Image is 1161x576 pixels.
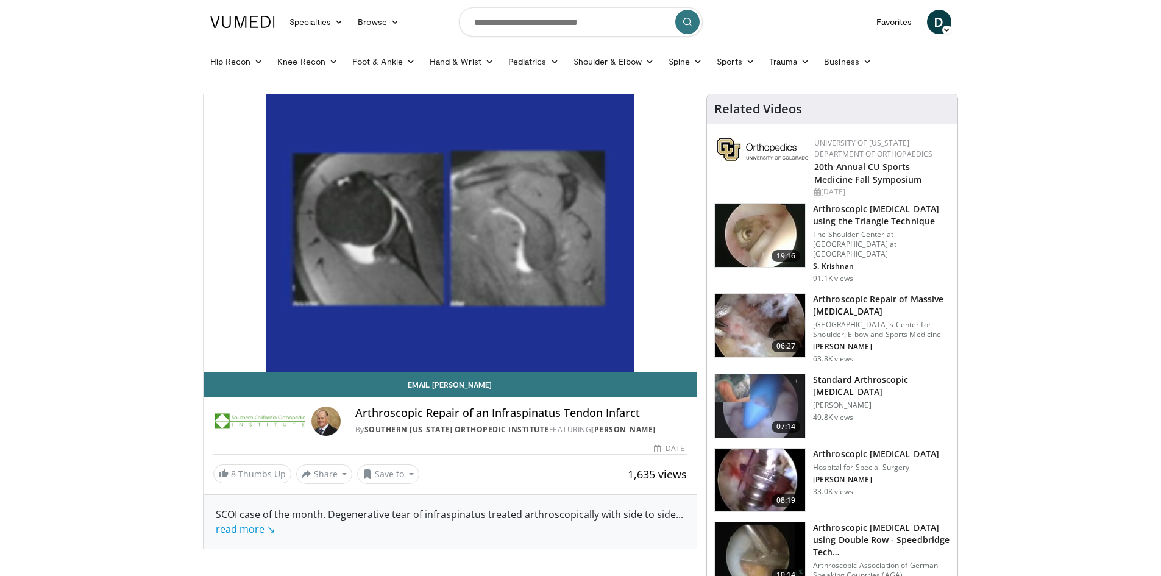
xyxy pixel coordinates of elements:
[813,230,950,259] p: The Shoulder Center at [GEOGRAPHIC_DATA] at [GEOGRAPHIC_DATA]
[715,294,805,357] img: 281021_0002_1.png.150x105_q85_crop-smart_upscale.jpg
[204,372,697,397] a: Email [PERSON_NAME]
[813,293,950,318] h3: Arthroscopic Repair of Massive [MEDICAL_DATA]
[216,522,275,536] a: read more ↘
[661,49,709,74] a: Spine
[813,261,950,271] p: S. Krishnan
[213,407,307,436] img: Southern California Orthopedic Institute
[210,16,275,28] img: VuMedi Logo
[813,400,950,410] p: [PERSON_NAME]
[813,203,950,227] h3: Arthroscopic [MEDICAL_DATA] using the Triangle Technique
[350,10,407,34] a: Browse
[501,49,566,74] a: Pediatrics
[813,320,950,340] p: [GEOGRAPHIC_DATA]'s Center for Shoulder, Elbow and Sports Medicine
[311,407,341,436] img: Avatar
[216,507,685,536] div: SCOI case of the month. Degenerative tear of infraspinatus treated arthroscopically with side to ...
[814,138,932,159] a: University of [US_STATE] Department of Orthopaedics
[813,354,853,364] p: 63.8K views
[715,204,805,267] img: krish_3.png.150x105_q85_crop-smart_upscale.jpg
[927,10,951,34] a: D
[566,49,661,74] a: Shoulder & Elbow
[772,340,801,352] span: 06:27
[813,374,950,398] h3: Standard Arthroscopic [MEDICAL_DATA]
[204,94,697,372] video-js: Video Player
[355,424,687,435] div: By FEATURING
[203,49,271,74] a: Hip Recon
[628,467,687,482] span: 1,635 views
[422,49,501,74] a: Hand & Wrist
[345,49,422,74] a: Foot & Ankle
[714,374,950,438] a: 07:14 Standard Arthroscopic [MEDICAL_DATA] [PERSON_NAME] 49.8K views
[772,250,801,262] span: 19:16
[714,293,950,364] a: 06:27 Arthroscopic Repair of Massive [MEDICAL_DATA] [GEOGRAPHIC_DATA]'s Center for Shoulder, Elbo...
[216,508,683,536] span: ...
[715,449,805,512] img: 10051_3.png.150x105_q85_crop-smart_upscale.jpg
[813,448,939,460] h3: Arthroscopic [MEDICAL_DATA]
[714,448,950,513] a: 08:19 Arthroscopic [MEDICAL_DATA] Hospital for Special Surgery [PERSON_NAME] 33.0K views
[813,342,950,352] p: [PERSON_NAME]
[714,102,802,116] h4: Related Videos
[817,49,879,74] a: Business
[355,407,687,420] h4: Arthroscopic Repair of an Infraspinatus Tendon Infarct
[714,203,950,283] a: 19:16 Arthroscopic [MEDICAL_DATA] using the Triangle Technique The Shoulder Center at [GEOGRAPHIC...
[591,424,656,435] a: [PERSON_NAME]
[814,161,921,185] a: 20th Annual CU Sports Medicine Fall Symposium
[709,49,762,74] a: Sports
[270,49,345,74] a: Knee Recon
[282,10,351,34] a: Specialties
[772,421,801,433] span: 07:14
[364,424,549,435] a: Southern [US_STATE] Orthopedic Institute
[459,7,703,37] input: Search topics, interventions
[231,468,236,480] span: 8
[869,10,920,34] a: Favorites
[654,443,687,454] div: [DATE]
[296,464,353,484] button: Share
[717,138,808,161] img: 355603a8-37da-49b6-856f-e00d7e9307d3.png.150x105_q85_autocrop_double_scale_upscale_version-0.2.png
[813,522,950,558] h3: Arthroscopic [MEDICAL_DATA] using Double Row - Speedbridge Tech…
[762,49,817,74] a: Trauma
[814,187,948,197] div: [DATE]
[357,464,419,484] button: Save to
[813,463,939,472] p: Hospital for Special Surgery
[813,487,853,497] p: 33.0K views
[813,413,853,422] p: 49.8K views
[213,464,291,483] a: 8 Thumbs Up
[813,274,853,283] p: 91.1K views
[772,494,801,507] span: 08:19
[813,475,939,485] p: [PERSON_NAME]
[715,374,805,438] img: 38854_0000_3.png.150x105_q85_crop-smart_upscale.jpg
